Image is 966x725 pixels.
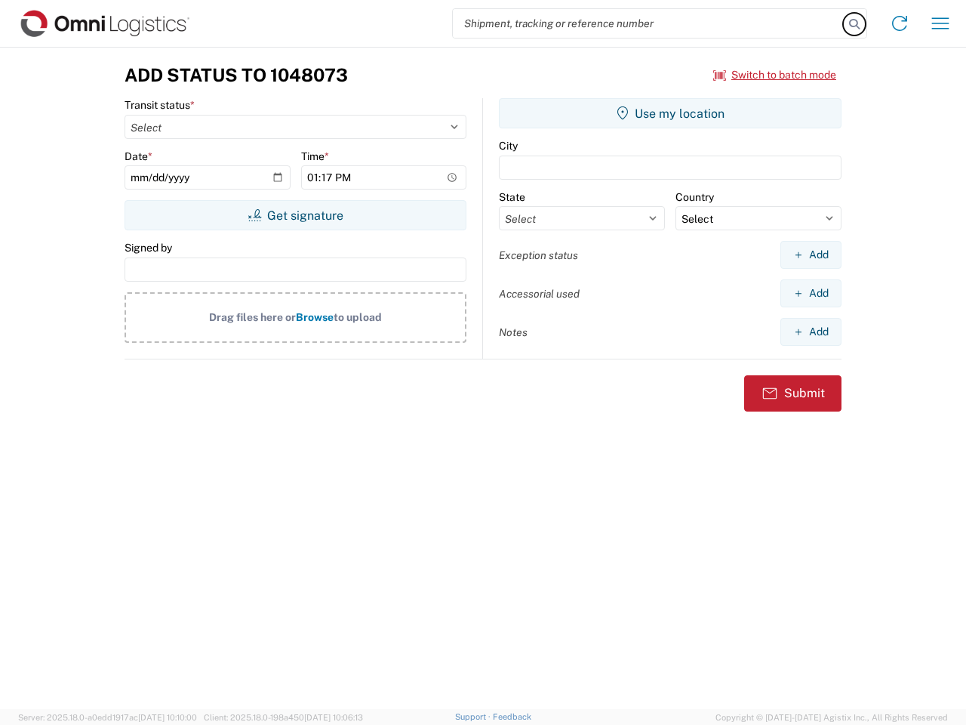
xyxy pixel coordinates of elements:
[304,713,363,722] span: [DATE] 10:06:13
[499,139,518,153] label: City
[204,713,363,722] span: Client: 2025.18.0-198a450
[780,279,841,307] button: Add
[713,63,836,88] button: Switch to batch mode
[499,325,528,339] label: Notes
[138,713,197,722] span: [DATE] 10:10:00
[18,713,197,722] span: Server: 2025.18.0-a0edd1917ac
[780,241,841,269] button: Add
[453,9,844,38] input: Shipment, tracking or reference number
[334,311,382,323] span: to upload
[296,311,334,323] span: Browse
[780,318,841,346] button: Add
[125,241,172,255] label: Signed by
[675,190,714,204] label: Country
[125,200,466,230] button: Get signature
[125,64,348,86] h3: Add Status to 1048073
[125,150,152,163] label: Date
[493,712,531,721] a: Feedback
[744,375,841,412] button: Submit
[209,311,296,323] span: Drag files here or
[715,711,948,724] span: Copyright © [DATE]-[DATE] Agistix Inc., All Rights Reserved
[455,712,493,721] a: Support
[125,98,195,112] label: Transit status
[499,287,580,301] label: Accessorial used
[301,150,329,163] label: Time
[499,248,578,262] label: Exception status
[499,98,841,128] button: Use my location
[499,190,525,204] label: State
